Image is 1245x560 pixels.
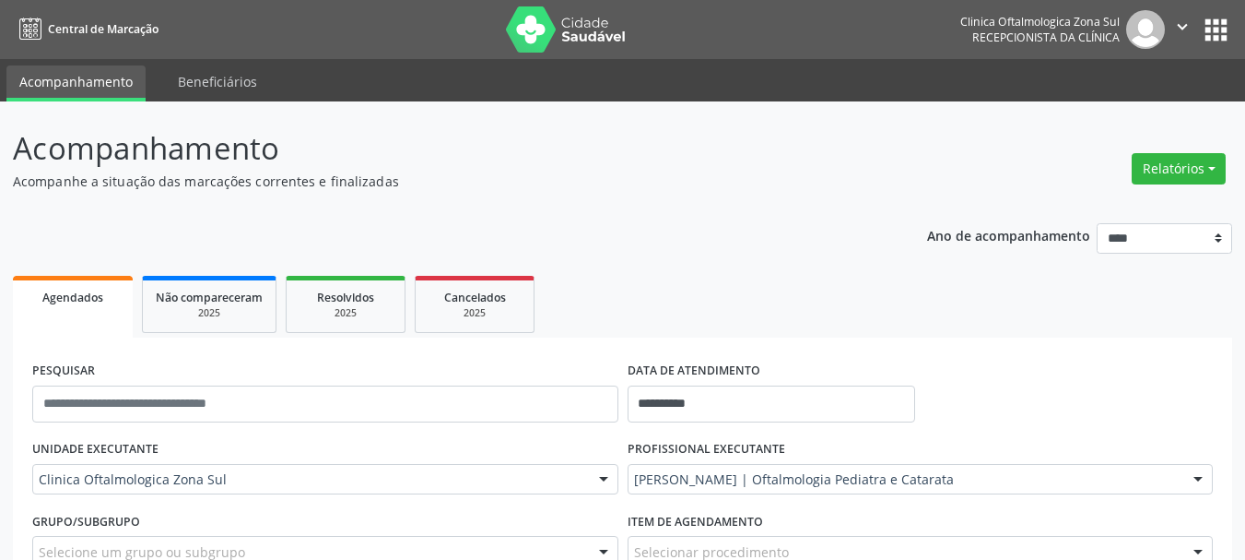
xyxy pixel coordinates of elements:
div: Clinica Oftalmologica Zona Sul [960,14,1120,30]
p: Acompanhe a situação das marcações correntes e finalizadas [13,172,866,191]
span: Agendados [42,290,103,305]
img: img [1126,10,1165,49]
div: 2025 [429,306,521,320]
label: PESQUISAR [32,357,95,386]
div: 2025 [300,306,392,320]
i:  [1172,17,1192,37]
span: Recepcionista da clínica [972,30,1120,45]
span: [PERSON_NAME] | Oftalmologia Pediatra e Catarata [634,471,1176,489]
label: DATA DE ATENDIMENTO [628,357,760,386]
a: Beneficiários [165,66,270,98]
label: PROFISSIONAL EXECUTANTE [628,435,785,464]
label: UNIDADE EXECUTANTE [32,435,159,464]
div: 2025 [156,306,263,320]
span: Cancelados [444,290,506,305]
span: Clinica Oftalmologica Zona Sul [39,471,581,489]
p: Acompanhamento [13,125,866,172]
button:  [1165,10,1200,49]
span: Central de Marcação [48,21,159,37]
a: Central de Marcação [13,14,159,44]
button: apps [1200,14,1232,46]
label: Grupo/Subgrupo [32,507,140,536]
span: Resolvidos [317,290,374,305]
label: Item de agendamento [628,507,763,536]
span: Não compareceram [156,290,263,305]
button: Relatórios [1132,153,1226,185]
p: Ano de acompanhamento [927,223,1090,246]
a: Acompanhamento [6,66,146,101]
